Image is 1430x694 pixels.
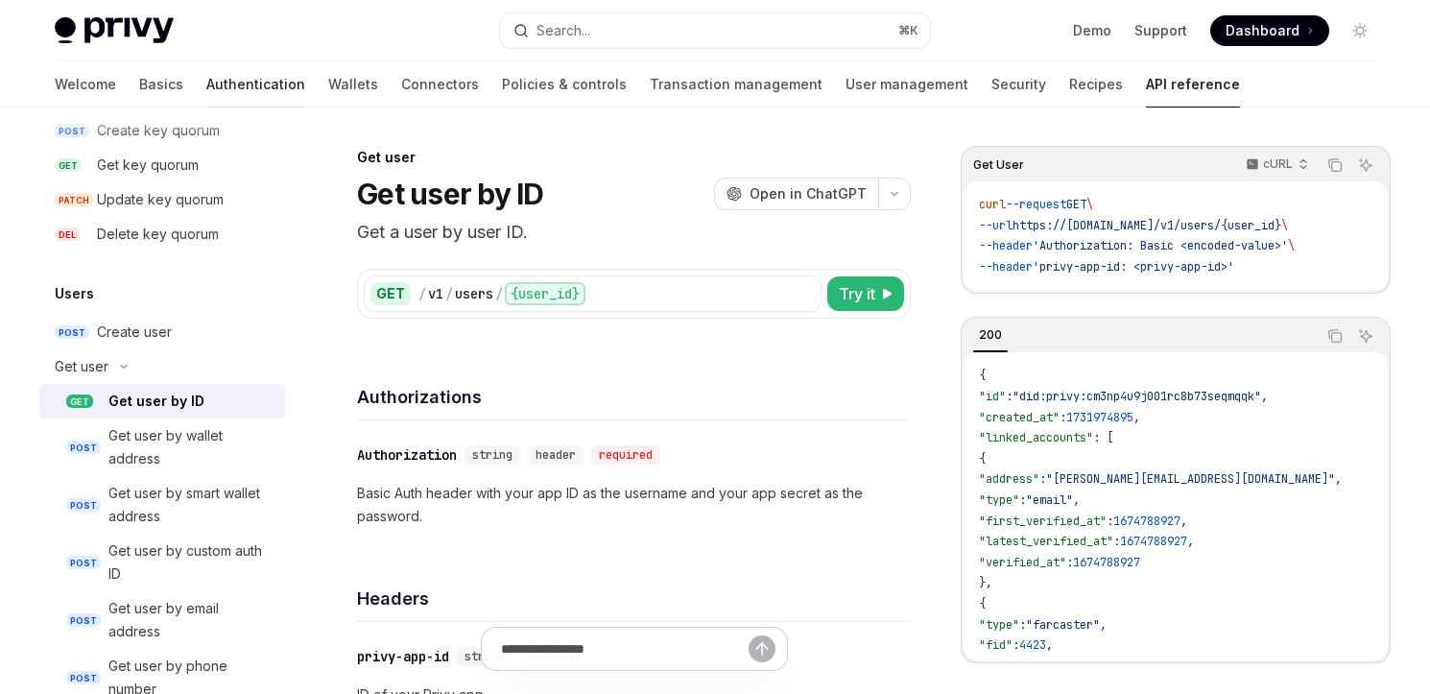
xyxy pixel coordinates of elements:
span: : [1039,471,1046,487]
a: PATCHUpdate key quorum [39,182,285,217]
span: }, [979,575,992,590]
a: Connectors [401,61,479,108]
span: "fid" [979,637,1013,653]
h4: Authorizations [357,384,911,410]
div: Get user by smart wallet address [108,482,274,528]
button: Open search [500,13,930,48]
span: 'privy-app-id: <privy-app-id>' [1033,259,1234,275]
p: cURL [1263,156,1293,172]
span: https://[DOMAIN_NAME]/v1/users/{user_id} [1013,218,1281,233]
span: POST [66,498,101,513]
span: "verified_at" [979,555,1066,570]
span: , [1335,471,1342,487]
span: Dashboard [1226,21,1299,40]
a: GETGet user by ID [39,384,285,419]
span: POST [66,613,101,628]
a: DELDelete key quorum [39,217,285,251]
button: Ask AI [1353,153,1378,178]
span: PATCH [55,193,93,207]
span: GET [55,158,82,173]
a: Demo [1073,21,1111,40]
span: , [1261,389,1268,404]
div: / [495,284,503,303]
p: Get a user by user ID. [357,219,911,246]
span: \ [1288,238,1295,253]
span: \ [1281,218,1288,233]
span: : [ [1093,430,1113,445]
span: 1674788927 [1120,534,1187,549]
a: GETGet key quorum [39,148,285,182]
span: ⌘ K [898,23,918,38]
span: "type" [979,492,1019,508]
span: 1674788927 [1113,514,1180,529]
a: Support [1134,21,1187,40]
button: Open in ChatGPT [714,178,878,210]
h4: Headers [357,586,911,611]
span: DEL [55,227,80,242]
div: Delete key quorum [97,223,219,246]
span: 4423 [1019,637,1046,653]
span: --header [979,238,1033,253]
span: : [1066,555,1073,570]
a: Security [991,61,1046,108]
span: "id" [979,389,1006,404]
button: Copy the contents from the code block [1323,153,1347,178]
div: Create user [97,321,172,344]
span: : [1006,389,1013,404]
span: 1731974895 [1066,410,1133,425]
span: GET [66,395,93,409]
button: Ask AI [1353,323,1378,348]
span: header [536,447,576,463]
span: --request [1006,197,1066,212]
div: Get user [55,355,108,378]
div: users [455,284,493,303]
img: light logo [55,17,174,44]
span: Try it [839,282,875,305]
div: Update key quorum [97,188,224,211]
button: Send message [749,635,775,662]
div: Get user [357,148,911,167]
span: --url [979,218,1013,233]
a: Authentication [206,61,305,108]
span: "email" [1026,492,1073,508]
div: / [418,284,426,303]
span: 'Authorization: Basic <encoded-value>' [1033,238,1288,253]
a: POSTCreate user [39,315,285,349]
span: { [979,368,986,383]
span: POST [66,556,101,570]
span: "owner_address" [979,658,1080,674]
a: Wallets [328,61,378,108]
span: "type" [979,617,1019,633]
span: 1674788927 [1073,555,1140,570]
div: required [591,445,660,465]
span: , [1100,617,1107,633]
span: , [1133,410,1140,425]
h5: Users [55,282,94,305]
span: POST [55,325,89,340]
a: POSTGet user by custom auth ID [39,534,285,591]
span: : [1019,492,1026,508]
div: 200 [973,323,1008,347]
a: API reference [1146,61,1240,108]
button: Copy the contents from the code block [1323,323,1347,348]
span: POST [66,441,101,455]
span: Open in ChatGPT [750,184,867,203]
div: {user_id} [505,282,585,305]
span: "linked_accounts" [979,430,1093,445]
span: , [1073,492,1080,508]
span: : [1107,514,1113,529]
span: : [1019,617,1026,633]
span: "0xE6bFb4137F3A8C069F98cc775f324A84FE45FdFF" [1086,658,1382,674]
span: string [472,447,512,463]
span: POST [66,671,101,685]
span: : [1113,534,1120,549]
span: GET [1066,197,1086,212]
span: : [1060,410,1066,425]
span: \ [1086,197,1093,212]
a: Basics [139,61,183,108]
span: : [1013,637,1019,653]
button: Toggle Get user section [39,349,285,384]
span: "first_verified_at" [979,514,1107,529]
span: "address" [979,471,1039,487]
span: "did:privy:cm3np4u9j001rc8b73seqmqqk" [1013,389,1261,404]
